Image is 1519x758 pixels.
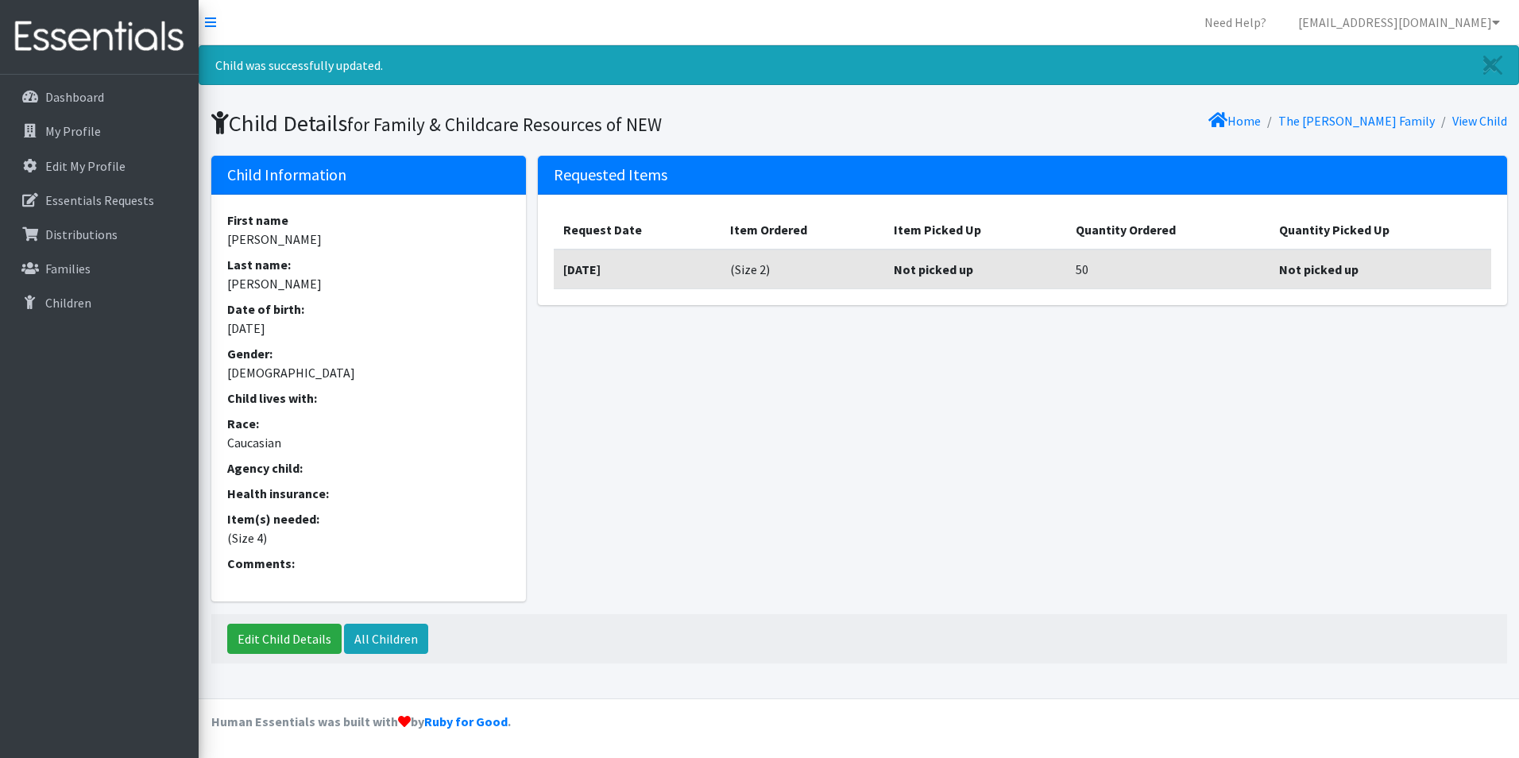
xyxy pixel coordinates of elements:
a: Home [1208,113,1261,129]
th: Quantity Ordered [1066,211,1270,249]
dt: First name [227,211,511,230]
th: Item Ordered [721,211,885,249]
a: Families [6,253,192,284]
p: My Profile [45,123,101,139]
dd: [PERSON_NAME] [227,230,511,249]
small: for Family & Childcare Resources of NEW [347,113,662,136]
h5: Requested Items [538,156,1507,195]
dd: [PERSON_NAME] [227,274,511,293]
a: All Children [344,624,428,654]
div: Child was successfully updated. [199,45,1519,85]
p: Dashboard [45,89,104,105]
dt: Health insurance: [227,484,511,503]
dt: Race: [227,414,511,433]
dt: Child lives with: [227,389,511,408]
td: (Size 2) [721,249,885,289]
b: Not picked up [894,261,973,277]
dd: (Size 4) [227,528,511,547]
a: My Profile [6,115,192,147]
dt: Comments: [227,554,511,573]
p: Families [45,261,91,277]
a: Children [6,287,192,319]
dd: Caucasian [227,433,511,452]
th: Item Picked Up [884,211,1066,249]
h5: Child Information [211,156,527,195]
dt: Gender: [227,344,511,363]
img: HumanEssentials [6,10,192,64]
a: Need Help? [1192,6,1279,38]
th: Quantity Picked Up [1270,211,1490,249]
a: Essentials Requests [6,184,192,216]
dt: Item(s) needed: [227,509,511,528]
td: 50 [1066,249,1270,289]
dt: Last name: [227,255,511,274]
p: Essentials Requests [45,192,154,208]
a: Distributions [6,219,192,250]
dt: Agency child: [227,458,511,478]
dd: [DEMOGRAPHIC_DATA] [227,363,511,382]
p: Children [45,295,91,311]
b: Not picked up [1279,261,1359,277]
a: Edit Child Details [227,624,342,654]
dt: Date of birth: [227,300,511,319]
a: The [PERSON_NAME] Family [1278,113,1435,129]
a: Dashboard [6,81,192,113]
a: Ruby for Good [424,714,508,729]
th: Request Date [554,211,721,249]
p: Distributions [45,226,118,242]
h1: Child Details [211,110,853,137]
a: Edit My Profile [6,150,192,182]
strong: Human Essentials was built with by . [211,714,511,729]
p: Edit My Profile [45,158,126,174]
dd: [DATE] [227,319,511,338]
a: View Child [1452,113,1507,129]
a: [EMAIL_ADDRESS][DOMAIN_NAME] [1285,6,1513,38]
b: [DATE] [563,261,601,277]
a: Close [1467,46,1518,84]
